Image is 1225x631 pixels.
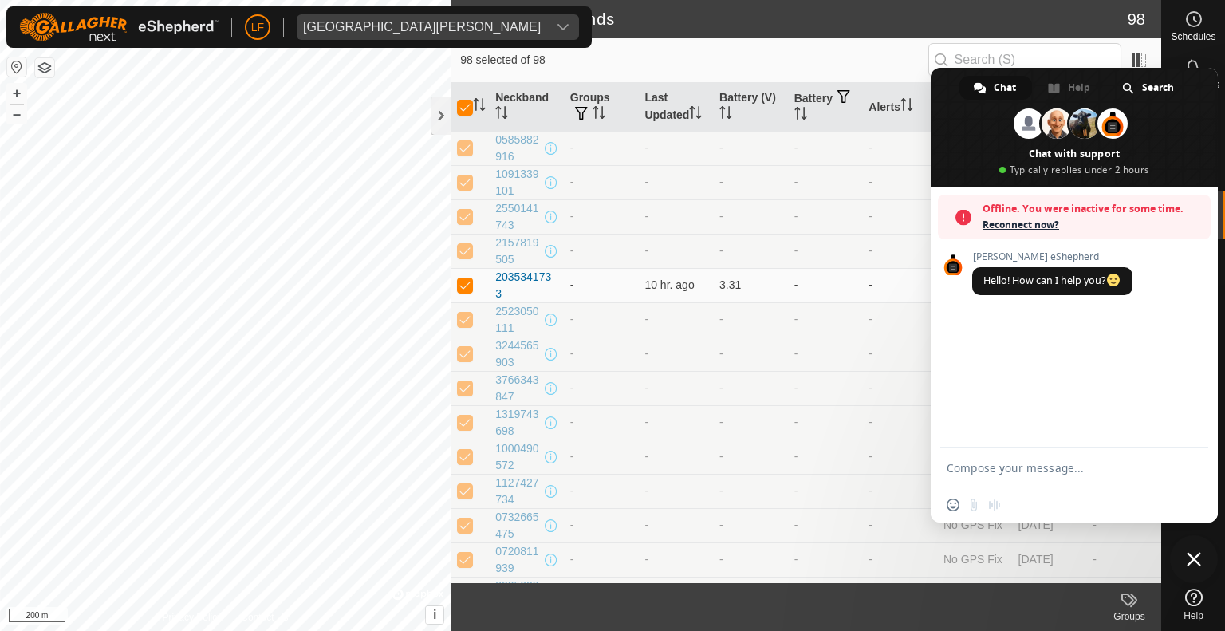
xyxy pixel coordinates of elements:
[713,440,788,474] td: -
[689,108,702,121] p-sorticon: Activate to sort
[788,234,863,268] td: -
[862,577,937,611] td: -
[644,278,694,291] span: Oct 14, 2025, 7:52 PM
[788,268,863,302] td: -
[644,244,648,257] span: -
[713,199,788,234] td: -
[433,608,436,621] span: i
[713,234,788,268] td: -
[473,101,486,113] p-sorticon: Activate to sort
[947,499,959,511] span: Insert an emoji
[788,577,863,611] td: -
[1086,508,1161,542] td: -
[937,508,1012,542] td: No GPS Fix
[495,235,542,268] div: 2157819505
[788,302,863,337] td: -
[564,542,639,577] td: -
[788,337,863,371] td: -
[564,405,639,440] td: -
[1184,611,1203,621] span: Help
[303,21,541,34] div: [GEOGRAPHIC_DATA][PERSON_NAME]
[713,577,788,611] td: -
[788,131,863,165] td: -
[937,577,1012,611] td: No GPS Fix
[644,313,648,325] span: -
[564,268,639,302] td: -
[644,347,648,360] span: -
[644,450,648,463] span: -
[983,201,1203,217] span: Offline. You were inactive for some time.
[862,337,937,371] td: -
[644,553,648,566] span: -
[1086,577,1161,611] td: -
[35,58,54,77] button: Map Layers
[644,381,648,394] span: -
[788,474,863,508] td: -
[593,108,605,121] p-sorticon: Activate to sort
[937,542,1012,577] td: No GPS Fix
[862,234,937,268] td: -
[947,461,1167,475] textarea: Compose your message...
[1012,542,1087,577] td: [DATE]
[862,165,937,199] td: -
[241,610,288,625] a: Contact Us
[495,406,542,440] div: 1319743698
[495,475,542,508] div: 1127427734
[495,269,557,302] div: 2035341733
[1012,577,1087,611] td: [DATE]
[862,371,937,405] td: -
[1097,609,1161,624] div: Groups
[983,217,1203,233] span: Reconnect now?
[862,542,937,577] td: -
[1171,32,1215,41] span: Schedules
[1086,542,1161,577] td: -
[713,405,788,440] td: -
[564,440,639,474] td: -
[644,175,648,188] span: -
[564,474,639,508] td: -
[495,108,508,121] p-sorticon: Activate to sort
[862,268,937,302] td: -
[713,542,788,577] td: -
[713,508,788,542] td: -
[788,199,863,234] td: -
[644,210,648,223] span: -
[794,109,807,122] p-sorticon: Activate to sort
[713,371,788,405] td: -
[713,83,788,132] th: Battery (V)
[1142,76,1174,100] span: Search
[426,606,443,624] button: i
[564,337,639,371] td: -
[959,76,1032,100] div: Chat
[564,199,639,234] td: -
[862,405,937,440] td: -
[713,131,788,165] td: -
[983,274,1121,287] span: Hello! How can I help you?
[862,83,937,132] th: Alerts
[862,474,937,508] td: -
[900,101,913,113] p-sorticon: Activate to sort
[862,440,937,474] td: -
[19,13,219,41] img: Gallagher Logo
[564,302,639,337] td: -
[7,105,26,124] button: –
[489,83,564,132] th: Neckband
[644,484,648,497] span: -
[862,508,937,542] td: -
[788,542,863,577] td: -
[788,83,863,132] th: Battery
[719,108,732,121] p-sorticon: Activate to sort
[928,43,1121,77] input: Search (S)
[1012,508,1087,542] td: [DATE]
[788,405,863,440] td: -
[460,52,928,69] span: 98 selected of 98
[495,200,542,234] div: 2550141743
[495,303,542,337] div: 2523050111
[788,440,863,474] td: -
[495,337,542,371] div: 3244565903
[713,337,788,371] td: -
[251,19,264,36] span: LF
[7,57,26,77] button: Reset Map
[547,14,579,40] div: dropdown trigger
[1162,582,1225,627] a: Help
